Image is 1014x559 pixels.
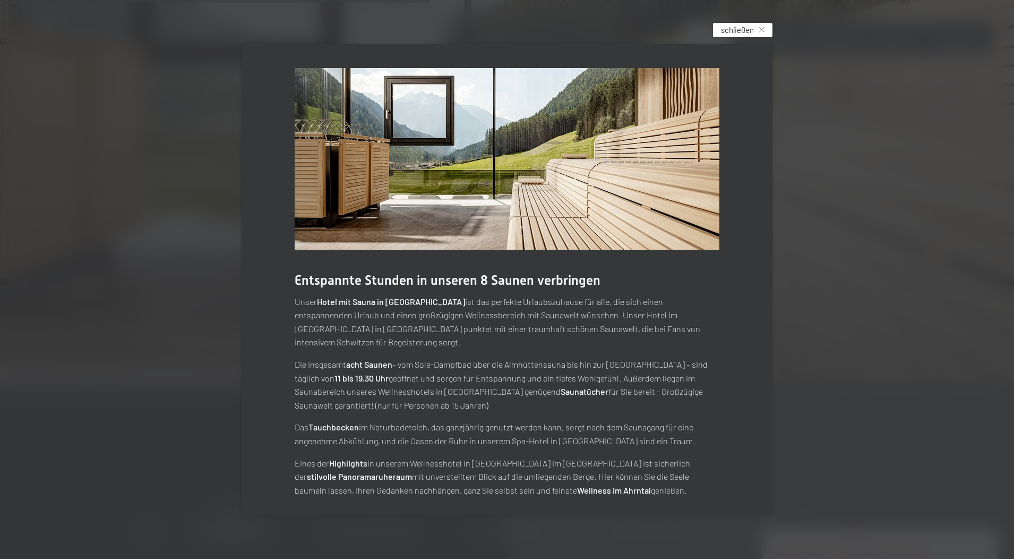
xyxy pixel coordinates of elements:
[295,420,719,447] p: Das im Naturbadeteich, das ganzjährig genutzt werden kann, sorgt nach dem Saunagang für eine ange...
[329,458,367,468] strong: Highlights
[561,386,608,396] strong: Saunatücher
[721,24,754,36] span: schließen
[295,295,719,349] p: Unser ist das perfekte Urlaubszuhause für alle, die sich einen entspannenden Urlaub und einen gro...
[295,68,719,250] img: Wellnesshotels - Sauna - Entspannung - Ahrntal
[577,485,651,495] strong: Wellness im Ahrntal
[295,358,719,412] p: Die insgesamt – vom Sole-Dampfbad über die Almhüttensauna bis hin zur [GEOGRAPHIC_DATA] – sind tä...
[295,456,719,497] p: Eines der in unserem Wellnesshotel in [GEOGRAPHIC_DATA] im [GEOGRAPHIC_DATA] ist sicherlich der m...
[334,373,389,383] strong: 11 bis 19.30 Uhr
[295,273,600,288] span: Entspannte Stunden in unseren 8 Saunen verbringen
[308,422,359,432] strong: Tauchbecken
[317,297,465,307] strong: Hotel mit Sauna in [GEOGRAPHIC_DATA]
[346,359,392,369] strong: acht Saunen
[307,471,412,481] strong: stilvolle Panoramaruheraum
